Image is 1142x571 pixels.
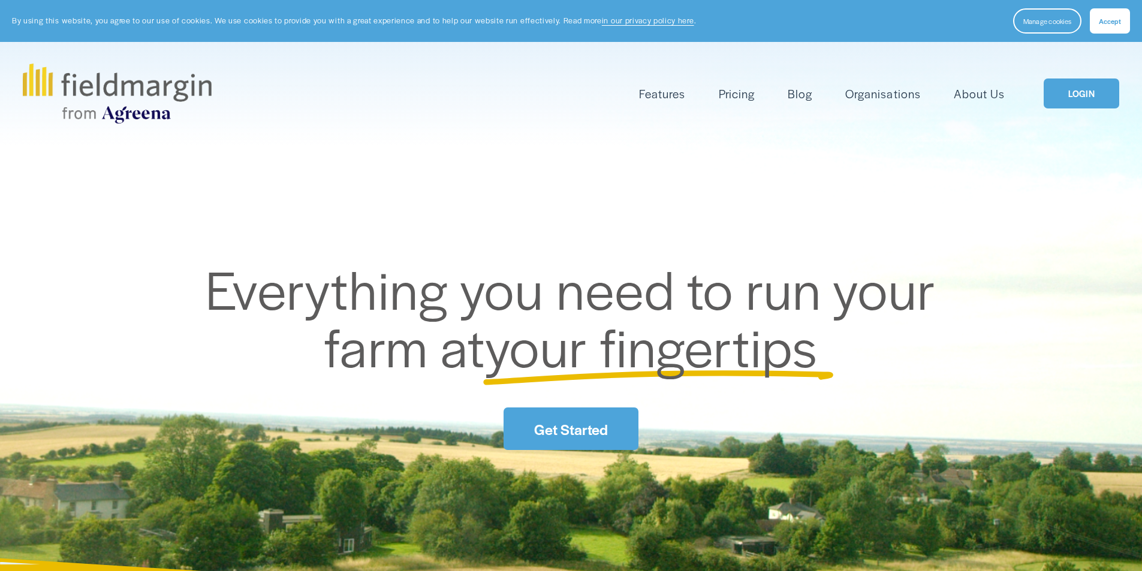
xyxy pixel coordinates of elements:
a: Pricing [719,84,755,104]
a: About Us [954,84,1005,104]
button: Manage cookies [1013,8,1081,34]
span: Features [639,85,685,102]
span: your fingertips [485,308,818,383]
a: Get Started [504,407,638,450]
a: Organisations [845,84,920,104]
a: Blog [788,84,812,104]
a: in our privacy policy here [602,15,694,26]
span: Everything you need to run your farm at [206,250,948,383]
a: folder dropdown [639,84,685,104]
span: Accept [1099,16,1121,26]
button: Accept [1090,8,1130,34]
p: By using this website, you agree to our use of cookies. We use cookies to provide you with a grea... [12,15,696,26]
img: fieldmargin.com [23,64,211,123]
a: LOGIN [1044,78,1119,109]
span: Manage cookies [1023,16,1071,26]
